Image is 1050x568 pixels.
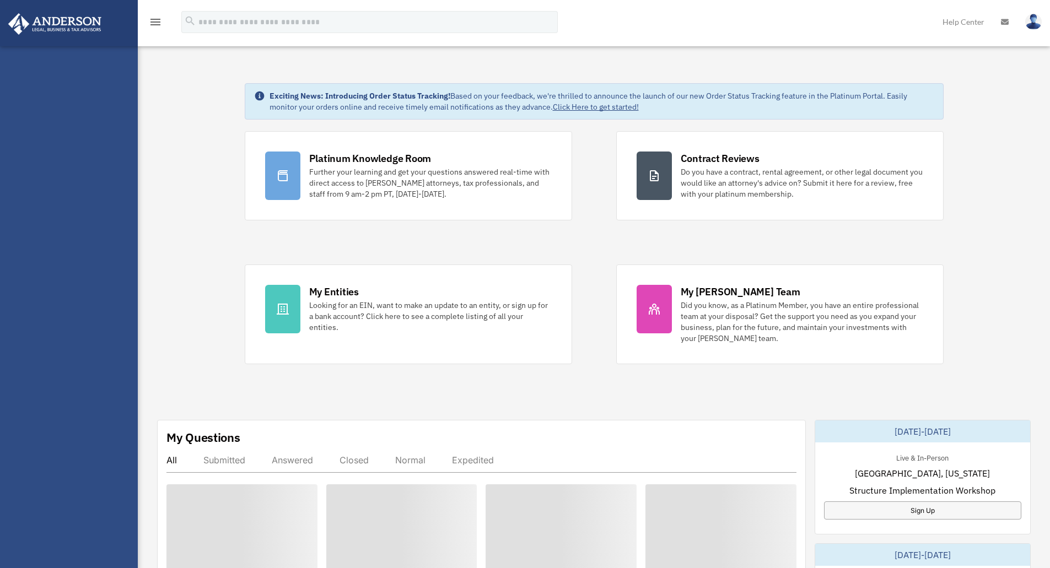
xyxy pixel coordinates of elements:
div: Closed [340,455,369,466]
i: menu [149,15,162,29]
a: Platinum Knowledge Room Further your learning and get your questions answered real-time with dire... [245,131,572,220]
div: Expedited [452,455,494,466]
a: My Entities Looking for an EIN, want to make an update to an entity, or sign up for a bank accoun... [245,264,572,364]
span: [GEOGRAPHIC_DATA], [US_STATE] [855,467,990,480]
a: Contract Reviews Do you have a contract, rental agreement, or other legal document you would like... [616,131,944,220]
div: Normal [395,455,426,466]
div: Looking for an EIN, want to make an update to an entity, or sign up for a bank account? Click her... [309,300,552,333]
div: [DATE]-[DATE] [815,420,1030,442]
div: Answered [272,455,313,466]
div: Based on your feedback, we're thrilled to announce the launch of our new Order Status Tracking fe... [270,90,934,112]
div: Live & In-Person [887,451,957,463]
div: Further your learning and get your questions answered real-time with direct access to [PERSON_NAM... [309,166,552,199]
div: All [166,455,177,466]
strong: Exciting News: Introducing Order Status Tracking! [270,91,450,101]
img: Anderson Advisors Platinum Portal [5,13,105,35]
div: My Questions [166,429,240,446]
img: User Pic [1025,14,1042,30]
div: Platinum Knowledge Room [309,152,432,165]
div: Did you know, as a Platinum Member, you have an entire professional team at your disposal? Get th... [681,300,923,344]
div: [DATE]-[DATE] [815,544,1030,566]
div: My [PERSON_NAME] Team [681,285,800,299]
a: menu [149,19,162,29]
a: Click Here to get started! [553,102,639,112]
a: Sign Up [824,501,1021,520]
i: search [184,15,196,27]
div: My Entities [309,285,359,299]
div: Contract Reviews [681,152,760,165]
div: Submitted [203,455,245,466]
span: Structure Implementation Workshop [849,484,995,497]
a: My [PERSON_NAME] Team Did you know, as a Platinum Member, you have an entire professional team at... [616,264,944,364]
div: Do you have a contract, rental agreement, or other legal document you would like an attorney's ad... [681,166,923,199]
